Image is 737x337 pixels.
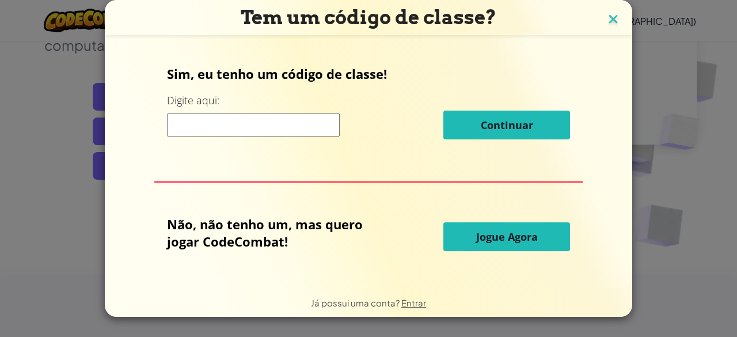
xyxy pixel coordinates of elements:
[241,6,496,29] font: Tem um código de classe?
[476,230,538,244] font: Jogue Agora
[167,215,363,250] font: Não, não tenho um, mas quero jogar CodeCombat!
[167,65,387,82] font: Sim, eu tenho um código de classe!
[401,297,426,308] a: Entrar
[443,111,570,139] button: Continuar
[443,222,570,251] button: Jogue Agora
[311,297,400,308] font: Já possui uma conta?
[606,12,621,29] img: ícone de fechamento
[167,93,219,107] font: Digite aqui:
[481,118,533,132] font: Continuar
